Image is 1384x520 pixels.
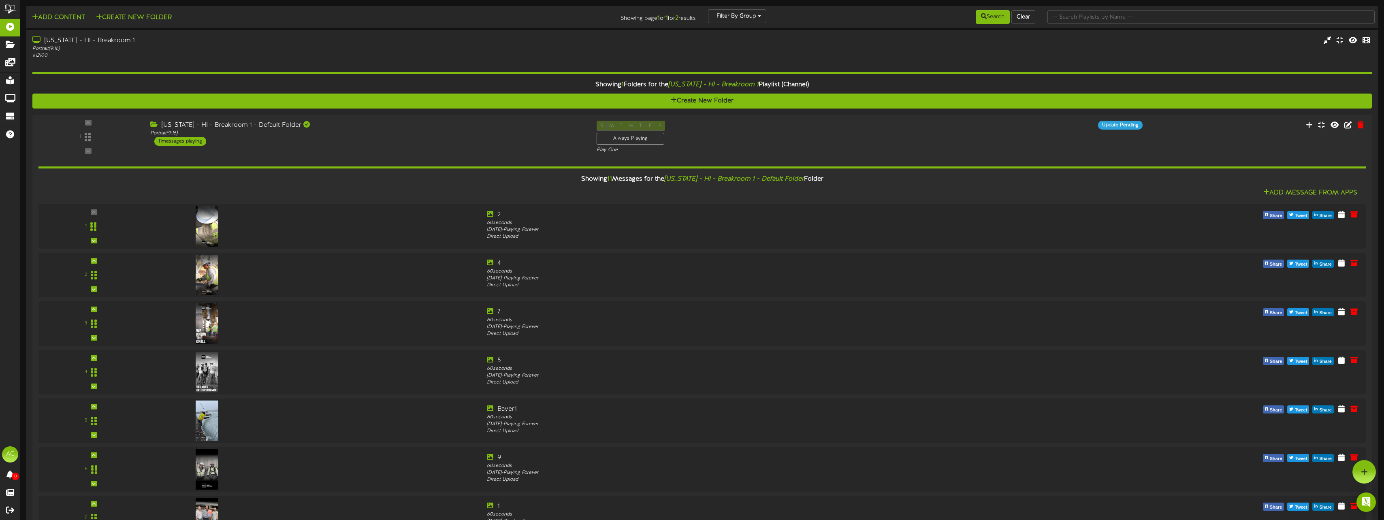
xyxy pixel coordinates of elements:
span: Share [1268,211,1284,220]
button: Share [1312,308,1334,316]
div: 1 [487,502,1028,511]
div: [DATE] - Playing Forever [487,421,1028,428]
span: Tweet [1293,309,1309,318]
span: Tweet [1293,406,1309,415]
span: Share [1318,406,1333,415]
div: # 12100 [32,52,583,59]
span: Share [1268,454,1284,463]
strong: 1 [657,15,660,22]
span: Tweet [1293,211,1309,220]
div: Always Playing [597,133,664,145]
div: 60 seconds [487,220,1028,226]
div: Direct Upload [487,330,1028,337]
span: Tweet [1293,260,1309,269]
span: Share [1318,260,1333,269]
button: Tweet [1287,405,1309,413]
strong: 1 [665,15,668,22]
div: 60 seconds [487,462,1028,469]
span: Share [1268,357,1284,366]
div: [DATE] - Playing Forever [487,275,1028,282]
button: Tweet [1287,503,1309,511]
div: Direct Upload [487,476,1028,483]
button: Tweet [1287,357,1309,365]
span: 11 [607,175,612,183]
div: 7 [487,307,1028,317]
div: 60 seconds [487,268,1028,275]
div: 4 [487,259,1028,268]
div: Direct Upload [487,233,1028,240]
button: Share [1312,503,1334,511]
button: Share [1312,405,1334,413]
button: Search [976,10,1010,24]
button: Share [1263,308,1284,316]
img: b630032f-5ca7-4a02-8985-7b5647259c7f.png [196,255,218,295]
img: 5b349da1-ff4f-4bc2-8a7c-f74a4ff40b85.png [196,303,218,344]
button: Share [1312,211,1334,219]
div: Bayer1 [487,405,1028,414]
img: c2246ec1-bc05-4844-aeeb-d2a23e6dc0b4.png [196,206,218,247]
div: 6 [85,466,87,473]
button: Tweet [1287,308,1309,316]
span: Share [1318,454,1333,463]
div: 60 seconds [487,511,1028,518]
div: [DATE] - Playing Forever [487,324,1028,330]
i: [US_STATE] - HI - Breakroom 1 [668,81,759,88]
button: Create New Folder [94,13,174,23]
button: Share [1312,454,1334,462]
button: Add Message From Apps [1261,188,1360,198]
button: Share [1263,357,1284,365]
button: Share [1263,454,1284,462]
span: Share [1268,503,1284,512]
button: Add Content [30,13,87,23]
span: Share [1318,357,1333,366]
div: 9 [487,453,1028,462]
div: Open Intercom Messenger [1356,492,1376,512]
div: 60 seconds [487,365,1028,372]
span: Tweet [1293,454,1309,463]
div: Showing Messages for the Folder [32,170,1372,188]
span: 1 [621,81,624,88]
div: Portrait ( 9:16 ) [150,130,584,137]
button: Share [1263,260,1284,268]
div: 60 seconds [487,317,1028,324]
span: Share [1318,211,1333,220]
button: Create New Folder [32,94,1372,109]
div: Direct Upload [487,428,1028,435]
button: Share [1263,503,1284,511]
span: Tweet [1293,357,1309,366]
img: 2eb854c9-4979-4e99-be62-76adf83d8493.png [196,449,218,490]
span: Share [1268,260,1284,269]
span: Share [1268,309,1284,318]
button: Tweet [1287,260,1309,268]
button: Share [1263,405,1284,413]
img: 30fffb91-fc54-4c04-9dbb-e4e161ec23bf.png [196,352,218,392]
div: Showing Folders for the Playlist (Channel) [26,76,1378,94]
span: Tweet [1293,503,1309,512]
div: Update Pending [1098,121,1143,130]
button: Share [1312,260,1334,268]
input: -- Search Playlists by Name -- [1047,10,1375,24]
div: 60 seconds [487,414,1028,421]
div: Play One [597,147,919,153]
button: Tweet [1287,211,1309,219]
div: 11 messages playing [154,137,206,146]
button: Share [1312,357,1334,365]
button: Share [1263,211,1284,219]
div: [US_STATE] - HI - Breakroom 1 [32,36,583,45]
span: Share [1268,406,1284,415]
div: Showing page of for results [476,9,702,23]
div: AC [2,446,18,462]
div: Direct Upload [487,282,1028,289]
div: [US_STATE] - HI - Breakroom 1 - Default Folder [150,121,584,130]
button: Clear [1011,10,1035,24]
span: Share [1318,503,1333,512]
div: Direct Upload [487,379,1028,386]
strong: 2 [675,15,678,22]
div: 2 [487,210,1028,220]
div: [DATE] - Playing Forever [487,469,1028,476]
img: 0b847963-02a1-445e-9aed-5c8dfe21b9c2.png [196,401,218,441]
span: Share [1318,309,1333,318]
div: [DATE] - Playing Forever [487,372,1028,379]
div: 5 [487,356,1028,365]
button: Filter By Group [708,9,766,23]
